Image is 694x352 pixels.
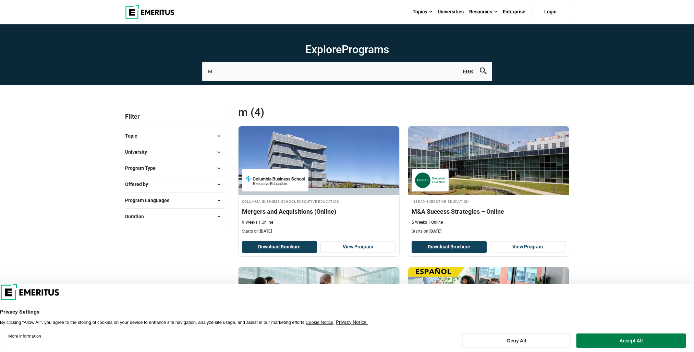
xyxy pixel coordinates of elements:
[320,241,396,253] a: View Program
[242,198,396,204] h4: Columbia Business School Executive Education
[239,126,399,238] a: Strategy and Innovation Course by Columbia Business School Executive Education - October 30, 2025...
[125,179,224,189] button: Offered by
[125,213,149,220] span: Duration
[242,220,257,225] p: 9 Weeks
[125,211,224,222] button: Duration
[245,173,305,188] img: Columbia Business School Executive Education
[242,207,396,216] h4: Mergers and Acquisitions (Online)
[429,229,441,234] span: [DATE]
[412,198,565,204] h4: INSEAD Executive Education
[125,163,224,173] button: Program Type
[408,126,569,238] a: Business Analytics Course by INSEAD Executive Education - November 6, 2025 INSEAD Executive Educa...
[125,195,224,206] button: Program Languages
[415,173,445,188] img: INSEAD Executive Education
[242,241,317,253] button: Download Brochure
[125,147,224,157] button: University
[125,180,154,188] span: Offered by
[125,131,224,141] button: Topic
[480,69,487,76] a: search
[242,228,396,234] p: Starts on:
[238,105,404,119] span: M (4)
[202,62,492,81] input: search-page
[532,5,569,19] a: Login
[125,164,161,172] span: Program Type
[412,241,487,253] button: Download Brochure
[260,229,272,234] span: [DATE]
[490,241,565,253] a: View Program
[342,43,389,56] span: Programs
[408,267,569,336] img: Estrategias Empresariales para el Crecimiento: Menos, Más Grandes, Más Audaces | Online Strategy ...
[125,197,175,204] span: Program Languages
[202,43,492,56] h1: Explore
[412,228,565,234] p: Starts on:
[480,68,487,75] button: search
[239,267,399,336] img: M&A and Corporate Development Strategies | Online Finance Course
[125,132,143,140] span: Topic
[429,220,443,225] p: Online
[408,126,569,195] img: M&A Success Strategies – Online | Online Business Analytics Course
[463,69,473,74] a: Reset search
[125,148,153,156] span: University
[412,207,565,216] h4: M&A Success Strategies – Online
[239,126,399,195] img: Mergers and Acquisitions (Online) | Online Strategy and Innovation Course
[125,105,224,128] p: Filter
[412,220,427,225] p: 5 Weeks
[259,220,273,225] p: Online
